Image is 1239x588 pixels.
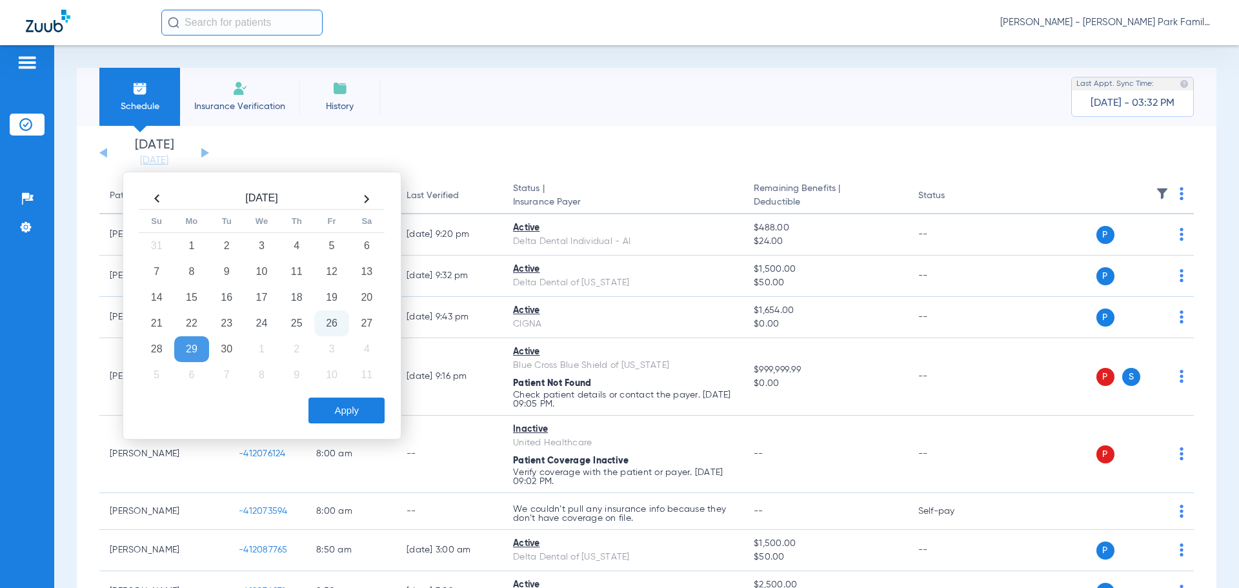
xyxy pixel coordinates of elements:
[754,318,897,331] span: $0.00
[754,196,897,209] span: Deductible
[99,530,228,571] td: [PERSON_NAME]
[1180,79,1189,88] img: last sync help info
[1000,16,1213,29] span: [PERSON_NAME] - [PERSON_NAME] Park Family Dentistry
[1096,309,1114,327] span: P
[908,530,995,571] td: --
[168,17,179,28] img: Search Icon
[754,363,897,377] span: $999,999.99
[1091,97,1174,110] span: [DATE] - 03:32 PM
[1096,368,1114,386] span: P
[908,338,995,416] td: --
[1180,447,1184,460] img: group-dot-blue.svg
[407,189,492,203] div: Last Verified
[1096,542,1114,560] span: P
[116,154,193,167] a: [DATE]
[26,10,70,32] img: Zuub Logo
[99,416,228,493] td: [PERSON_NAME]
[513,276,733,290] div: Delta Dental of [US_STATE]
[132,81,148,96] img: Schedule
[116,139,193,167] li: [DATE]
[396,493,503,530] td: --
[1122,368,1140,386] span: S
[908,416,995,493] td: --
[908,178,995,214] th: Status
[1180,269,1184,282] img: group-dot-blue.svg
[396,338,503,416] td: [DATE] 9:16 PM
[110,189,218,203] div: Patient Name
[513,551,733,564] div: Delta Dental of [US_STATE]
[1076,77,1154,90] span: Last Appt. Sync Time:
[306,493,396,530] td: 8:00 AM
[513,318,733,331] div: CIGNA
[513,468,733,486] p: Verify coverage with the patient or payer. [DATE] 09:02 PM.
[513,505,733,523] p: We couldn’t pull any insurance info because they don’t have coverage on file.
[109,100,170,113] span: Schedule
[513,345,733,359] div: Active
[239,449,286,458] span: -412076124
[908,297,995,338] td: --
[513,221,733,235] div: Active
[754,449,763,458] span: --
[1180,228,1184,241] img: group-dot-blue.svg
[308,398,385,423] button: Apply
[513,196,733,209] span: Insurance Payer
[1180,310,1184,323] img: group-dot-blue.svg
[1180,505,1184,518] img: group-dot-blue.svg
[239,545,288,554] span: -412087765
[396,256,503,297] td: [DATE] 9:32 PM
[232,81,248,96] img: Manual Insurance Verification
[190,100,290,113] span: Insurance Verification
[513,263,733,276] div: Active
[503,178,743,214] th: Status |
[754,507,763,516] span: --
[396,214,503,256] td: [DATE] 9:20 PM
[908,214,995,256] td: --
[306,530,396,571] td: 8:50 AM
[1156,187,1169,200] img: filter.svg
[332,81,348,96] img: History
[309,100,370,113] span: History
[1096,267,1114,285] span: P
[1096,445,1114,463] span: P
[396,297,503,338] td: [DATE] 9:43 PM
[1180,543,1184,556] img: group-dot-blue.svg
[513,359,733,372] div: Blue Cross Blue Shield of [US_STATE]
[513,537,733,551] div: Active
[908,493,995,530] td: Self-pay
[513,235,733,248] div: Delta Dental Individual - AI
[513,379,591,388] span: Patient Not Found
[1096,226,1114,244] span: P
[754,263,897,276] span: $1,500.00
[754,304,897,318] span: $1,654.00
[1180,187,1184,200] img: group-dot-blue.svg
[754,551,897,564] span: $50.00
[513,436,733,450] div: United Healthcare
[17,55,37,70] img: hamburger-icon
[1180,370,1184,383] img: group-dot-blue.svg
[239,507,288,516] span: -412073594
[908,256,995,297] td: --
[754,221,897,235] span: $488.00
[306,416,396,493] td: 8:00 AM
[754,537,897,551] span: $1,500.00
[513,423,733,436] div: Inactive
[754,276,897,290] span: $50.00
[754,377,897,390] span: $0.00
[161,10,323,35] input: Search for patients
[110,189,166,203] div: Patient Name
[407,189,459,203] div: Last Verified
[396,416,503,493] td: --
[513,456,629,465] span: Patient Coverage Inactive
[743,178,907,214] th: Remaining Benefits |
[513,304,733,318] div: Active
[396,530,503,571] td: [DATE] 3:00 AM
[99,493,228,530] td: [PERSON_NAME]
[174,188,349,210] th: [DATE]
[513,390,733,409] p: Check patient details or contact the payer. [DATE] 09:05 PM.
[754,235,897,248] span: $24.00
